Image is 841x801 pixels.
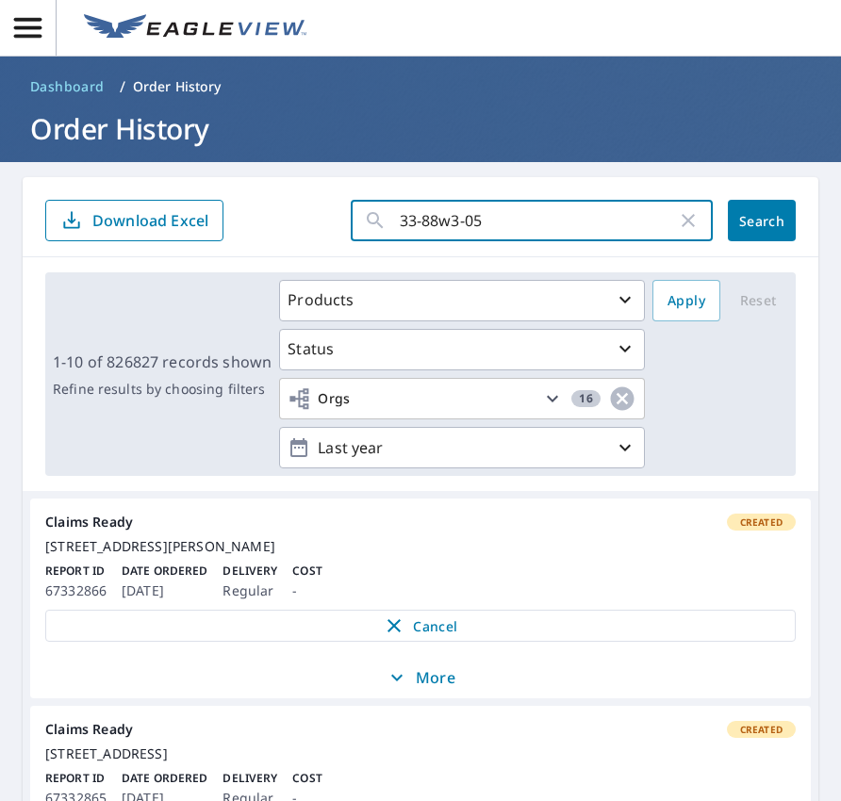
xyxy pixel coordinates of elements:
p: More [386,666,455,689]
p: Regular [223,580,277,602]
p: Date Ordered [122,770,207,787]
p: Cost [292,563,322,580]
p: Delivery [223,770,277,787]
span: Search [743,212,781,230]
span: Orgs [288,387,351,411]
button: Apply [652,280,720,321]
button: More [30,657,811,698]
nav: breadcrumb [23,72,818,102]
p: Last year [310,432,614,465]
div: [STREET_ADDRESS][PERSON_NAME] [45,538,796,555]
div: [STREET_ADDRESS] [45,745,796,762]
button: Orgs16 [279,378,645,419]
p: Download Excel [92,210,208,231]
span: Dashboard [30,77,105,96]
p: 1-10 of 826827 records shown [53,351,272,373]
p: Cost [292,770,322,787]
li: / [120,75,125,98]
button: Products [279,280,645,321]
p: Refine results by choosing filters [53,381,272,398]
p: 67332866 [45,580,107,602]
img: EV Logo [84,14,306,42]
p: [DATE] [122,580,207,602]
p: Delivery [223,563,277,580]
span: Created [729,515,794,529]
a: Dashboard [23,72,112,102]
span: Cancel [65,614,776,637]
h1: Order History [23,109,818,148]
div: Claims Ready [45,721,796,738]
p: - [292,580,322,602]
button: Last year [279,427,645,468]
div: Claims Ready [45,514,796,531]
input: Address, Report #, Claim ID, etc. [400,194,677,247]
p: Report ID [45,770,107,787]
a: Claims ReadyCreated[STREET_ADDRESS][PERSON_NAME]Report ID67332866Date Ordered[DATE]DeliveryRegula... [30,499,811,657]
button: Cancel [45,610,796,642]
span: Created [729,723,794,736]
p: Products [288,288,354,311]
button: Status [279,329,645,370]
span: Apply [668,289,705,313]
p: Order History [133,77,222,96]
p: Report ID [45,563,107,580]
p: Date Ordered [122,563,207,580]
span: 16 [571,392,601,405]
p: Status [288,337,334,360]
button: Search [728,200,796,241]
button: Download Excel [45,200,223,241]
a: EV Logo [73,3,318,54]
